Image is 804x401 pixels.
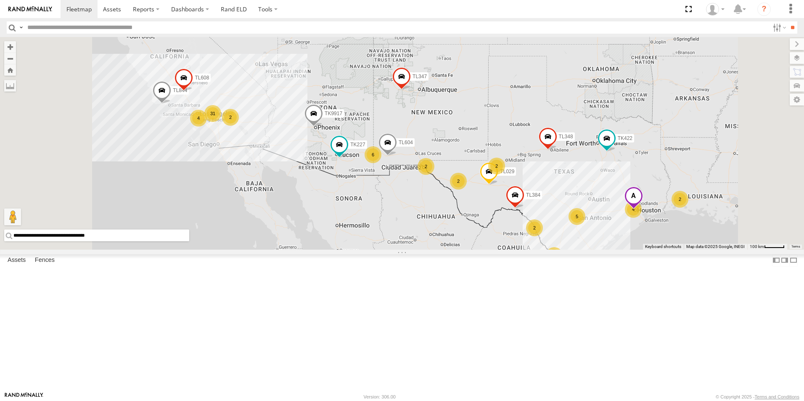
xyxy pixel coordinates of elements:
[488,158,505,174] div: 2
[195,75,209,81] span: TL608
[790,94,804,106] label: Map Settings
[325,111,342,117] span: TK9917
[4,64,16,76] button: Zoom Home
[418,158,434,175] div: 2
[747,244,787,250] button: Map Scale: 100 km per 45 pixels
[526,193,540,198] span: TL384
[500,169,514,175] span: TL029
[4,208,21,225] button: Drag Pegman onto the map to open Street View
[686,244,745,249] span: Map data ©2025 Google, INEGI
[4,80,16,92] label: Measure
[755,394,799,399] a: Terms and Conditions
[350,142,365,148] span: TK227
[672,191,688,208] div: 2
[757,3,771,16] i: ?
[791,245,800,248] a: Terms (opens in new tab)
[450,173,467,190] div: 2
[31,254,59,266] label: Fences
[4,53,16,64] button: Zoom out
[222,109,239,126] div: 2
[5,393,43,401] a: Visit our Website
[204,105,221,122] div: 31
[399,140,413,145] span: TL604
[780,254,789,266] label: Dock Summary Table to the Right
[772,254,780,266] label: Dock Summary Table to the Left
[789,254,798,266] label: Hide Summary Table
[625,201,642,218] div: 4
[750,244,764,249] span: 100 km
[18,21,24,34] label: Search Query
[546,247,563,264] div: 8
[190,110,207,127] div: 4
[4,41,16,53] button: Zoom in
[716,394,799,399] div: © Copyright 2025 -
[618,136,632,142] span: TK422
[645,244,681,250] button: Keyboard shortcuts
[526,219,543,236] div: 2
[8,6,52,12] img: rand-logo.svg
[770,21,788,34] label: Search Filter Options
[569,208,585,225] div: 5
[364,394,396,399] div: Version: 306.00
[559,134,573,140] span: TL348
[173,88,187,94] span: TL844
[703,3,727,16] div: Daniel Del Muro
[3,254,30,266] label: Assets
[413,74,427,79] span: TL347
[365,146,381,163] div: 6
